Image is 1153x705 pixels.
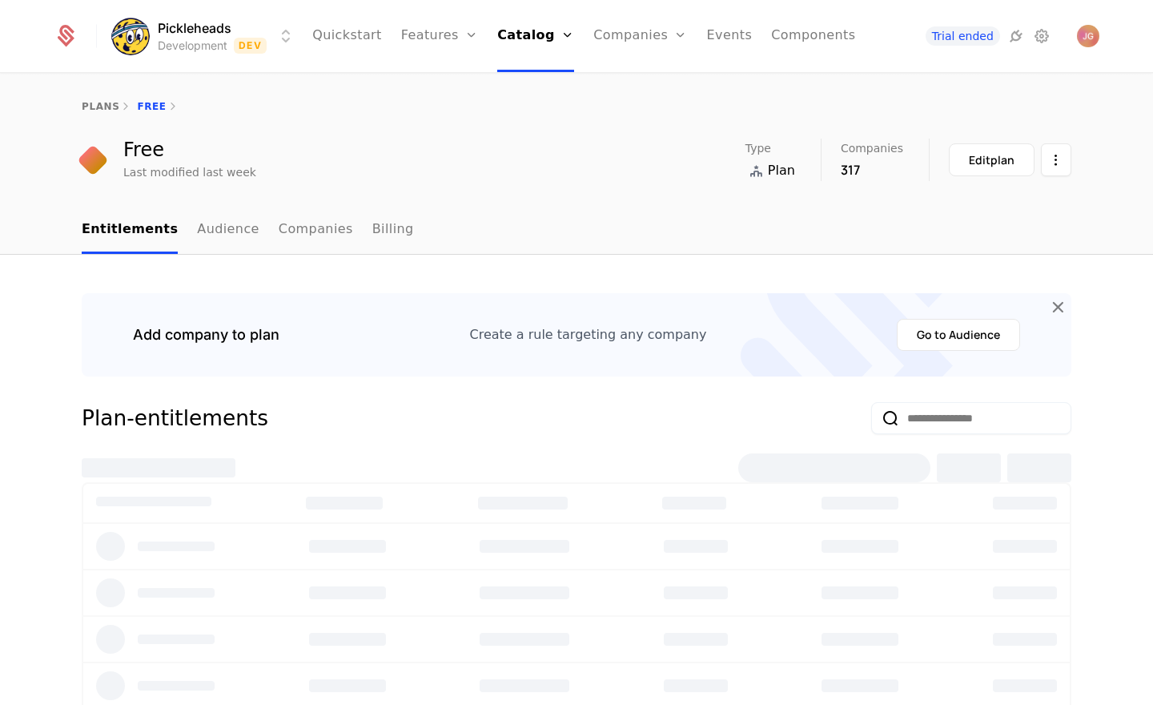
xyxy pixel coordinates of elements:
[926,26,1000,46] a: Trial ended
[1077,25,1099,47] button: Open user button
[82,207,1071,254] nav: Main
[133,324,279,346] div: Add company to plan
[897,319,1020,351] button: Go to Audience
[82,402,268,434] div: Plan-entitlements
[969,152,1014,168] div: Edit plan
[158,38,227,54] div: Development
[1006,26,1026,46] a: Integrations
[841,160,903,179] div: 317
[1041,143,1071,176] button: Select action
[234,38,267,54] span: Dev
[197,207,259,254] a: Audience
[123,164,256,180] div: Last modified last week
[768,161,795,180] span: Plan
[82,101,119,112] a: plans
[1077,25,1099,47] img: Jeff Gordon
[372,207,414,254] a: Billing
[470,325,707,344] div: Create a rule targeting any company
[158,18,231,38] span: Pickleheads
[116,18,295,54] button: Select environment
[949,143,1034,176] button: Editplan
[123,140,256,159] div: Free
[111,17,150,55] img: Pickleheads
[745,143,771,154] span: Type
[279,207,353,254] a: Companies
[841,143,903,154] span: Companies
[1032,26,1051,46] a: Settings
[82,207,178,254] a: Entitlements
[82,207,414,254] ul: Choose Sub Page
